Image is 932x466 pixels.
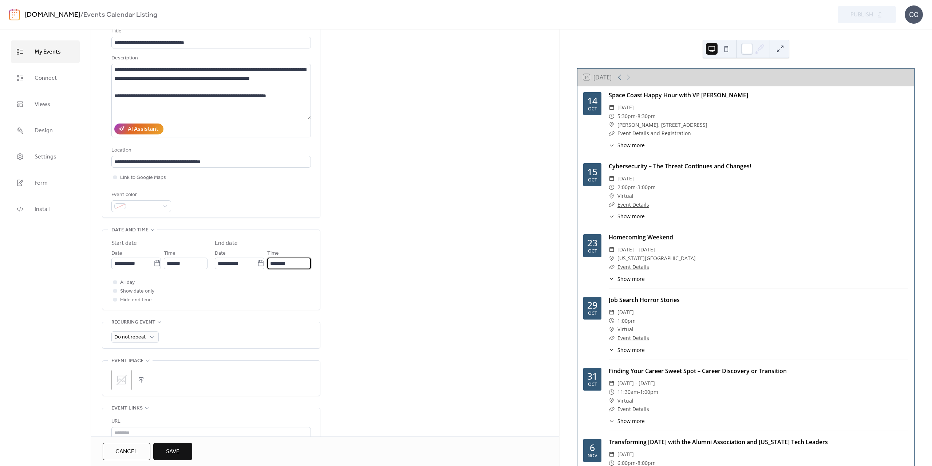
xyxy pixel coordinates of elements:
[267,249,279,258] span: Time
[588,107,597,111] div: Oct
[111,249,122,258] span: Date
[609,192,615,200] div: ​
[166,447,179,456] span: Save
[35,73,57,84] span: Connect
[609,325,615,334] div: ​
[11,93,80,115] a: Views
[35,151,56,163] span: Settings
[588,311,597,316] div: Oct
[111,417,309,426] div: URL
[111,318,155,327] span: Recurring event
[609,438,828,446] a: Transforming [DATE] with the Alumni Association and [US_STATE] Tech Leaders
[120,173,166,182] span: Link to Google Maps
[617,112,636,121] span: 5:30pm
[609,450,615,459] div: ​
[617,346,645,354] span: Show more
[609,129,615,138] div: ​
[638,388,640,396] span: -
[905,5,923,24] div: CC
[111,404,143,413] span: Event links
[617,121,707,129] span: [PERSON_NAME], [STREET_ADDRESS]
[35,204,50,215] span: Install
[617,379,655,388] span: [DATE] - [DATE]
[609,112,615,121] div: ​
[609,367,787,375] a: Finding Your Career Sweet Spot – Career Discovery or Transition
[215,239,238,248] div: End date
[35,177,48,189] span: Form
[588,178,597,183] div: Oct
[617,317,636,325] span: 1:00pm
[609,379,615,388] div: ​
[617,450,634,459] span: [DATE]
[111,27,309,36] div: Title
[153,443,192,460] button: Save
[640,388,658,396] span: 1:00pm
[120,278,135,287] span: All day
[111,370,132,390] div: ;
[587,301,597,310] div: 29
[128,125,158,134] div: AI Assistant
[35,99,50,110] span: Views
[609,308,615,317] div: ​
[111,54,309,63] div: Description
[609,275,615,283] div: ​
[609,141,615,149] div: ​
[609,296,680,304] a: Job Search Horror Stories
[609,254,615,263] div: ​
[617,263,649,270] a: Event Details
[11,67,80,89] a: Connect
[617,201,649,208] a: Event Details
[609,200,615,209] div: ​
[588,454,597,458] div: Nov
[24,8,80,22] a: [DOMAIN_NAME]
[609,405,615,414] div: ​
[617,183,636,192] span: 2:00pm
[587,167,597,176] div: 15
[617,406,649,412] a: Event Details
[103,443,150,460] button: Cancel
[617,212,645,220] span: Show more
[609,396,615,405] div: ​
[609,162,751,170] a: Cybersecurity – The Threat Continues and Changes!
[111,357,144,365] span: Event image
[587,372,597,381] div: 31
[637,183,656,192] span: 3:00pm
[617,308,634,317] span: [DATE]
[617,396,633,405] span: Virtual
[114,332,146,342] span: Do not repeat
[617,275,645,283] span: Show more
[609,91,748,99] a: Space Coast Happy Hour with VP [PERSON_NAME]
[609,121,615,129] div: ​
[115,447,138,456] span: Cancel
[590,443,595,452] div: 6
[609,141,645,149] button: ​Show more
[609,233,673,241] a: Homecoming Weekend
[617,141,645,149] span: Show more
[111,191,170,199] div: Event color
[609,334,615,342] div: ​
[111,226,149,235] span: Date and time
[111,239,137,248] div: Start date
[617,388,638,396] span: 11:30am
[609,245,615,254] div: ​
[636,183,637,192] span: -
[617,417,645,425] span: Show more
[35,46,61,58] span: My Events
[617,174,634,183] span: [DATE]
[11,172,80,194] a: Form
[617,254,696,263] span: [US_STATE][GEOGRAPHIC_DATA]
[609,417,645,425] button: ​Show more
[617,245,655,254] span: [DATE] - [DATE]
[617,192,633,200] span: Virtual
[609,212,645,220] button: ​Show more
[609,346,645,354] button: ​Show more
[588,249,597,254] div: Oct
[35,125,53,137] span: Design
[120,296,152,305] span: Hide end time
[617,334,649,341] a: Event Details
[617,325,633,334] span: Virtual
[609,417,615,425] div: ​
[609,388,615,396] div: ​
[11,119,80,142] a: Design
